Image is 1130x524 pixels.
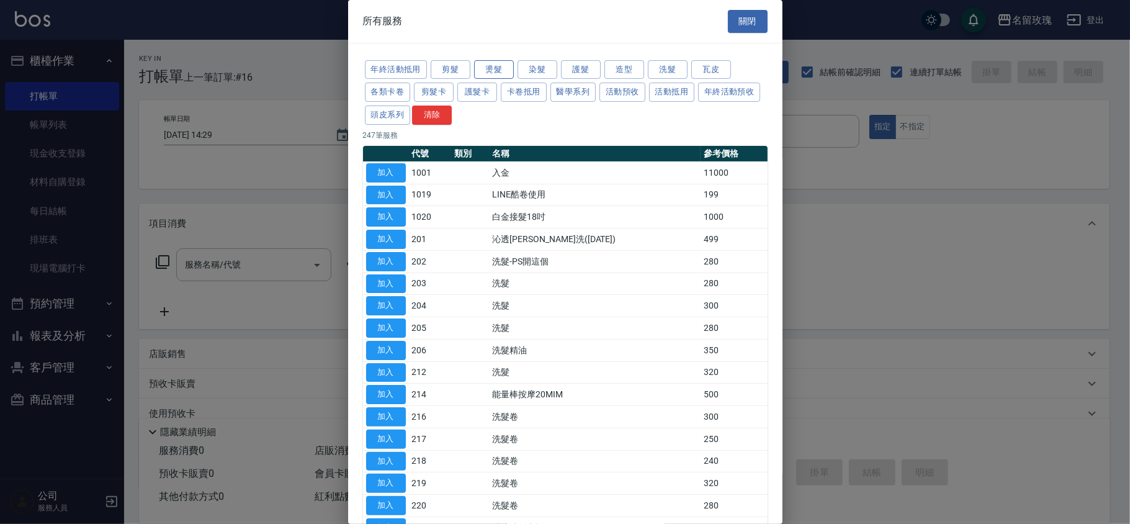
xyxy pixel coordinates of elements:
[451,146,490,162] th: 類別
[409,495,451,517] td: 220
[701,250,767,273] td: 280
[701,273,767,295] td: 280
[409,295,451,317] td: 204
[490,495,701,517] td: 洗髮卷
[409,450,451,472] td: 218
[366,452,406,471] button: 加入
[409,361,451,384] td: 212
[366,274,406,294] button: 加入
[490,472,701,495] td: 洗髮卷
[366,163,406,183] button: 加入
[490,295,701,317] td: 洗髮
[365,83,411,102] button: 各類卡卷
[409,146,451,162] th: 代號
[701,184,767,206] td: 199
[490,184,701,206] td: LINE酷卷使用
[691,60,731,79] button: 瓦皮
[457,83,497,102] button: 護髮卡
[649,83,695,102] button: 活動抵用
[599,83,645,102] button: 活動預收
[366,318,406,338] button: 加入
[409,406,451,428] td: 216
[490,406,701,428] td: 洗髮卷
[701,495,767,517] td: 280
[409,184,451,206] td: 1019
[409,472,451,495] td: 219
[366,496,406,515] button: 加入
[701,361,767,384] td: 320
[409,317,451,340] td: 205
[648,60,688,79] button: 洗髮
[409,228,451,251] td: 201
[701,384,767,406] td: 500
[728,10,768,33] button: 關閉
[409,206,451,228] td: 1020
[701,146,767,162] th: 參考價格
[701,295,767,317] td: 300
[409,161,451,184] td: 1001
[550,83,596,102] button: 醫學系列
[701,161,767,184] td: 11000
[490,250,701,273] td: 洗髮-PS開這個
[409,428,451,450] td: 217
[490,384,701,406] td: 能量棒按摩20MIM
[366,407,406,427] button: 加入
[366,230,406,249] button: 加入
[365,60,427,79] button: 年終活動抵用
[490,450,701,472] td: 洗髮卷
[366,474,406,493] button: 加入
[701,472,767,495] td: 320
[490,228,701,251] td: 沁透[PERSON_NAME]洗([DATE])
[409,250,451,273] td: 202
[701,406,767,428] td: 300
[409,273,451,295] td: 203
[366,207,406,227] button: 加入
[365,106,411,125] button: 頭皮系列
[490,273,701,295] td: 洗髮
[366,363,406,382] button: 加入
[490,146,701,162] th: 名稱
[366,252,406,271] button: 加入
[366,186,406,205] button: 加入
[490,428,701,450] td: 洗髮卷
[366,296,406,315] button: 加入
[698,83,760,102] button: 年終活動預收
[366,341,406,360] button: 加入
[701,450,767,472] td: 240
[366,385,406,404] button: 加入
[414,83,454,102] button: 剪髮卡
[366,430,406,449] button: 加入
[518,60,557,79] button: 染髮
[701,228,767,251] td: 499
[431,60,470,79] button: 剪髮
[490,339,701,361] td: 洗髮精油
[701,428,767,450] td: 250
[490,206,701,228] td: 白金接髮18吋
[701,206,767,228] td: 1000
[490,161,701,184] td: 入金
[412,106,452,125] button: 清除
[363,15,403,27] span: 所有服務
[561,60,601,79] button: 護髮
[604,60,644,79] button: 造型
[701,317,767,340] td: 280
[501,83,547,102] button: 卡卷抵用
[474,60,514,79] button: 燙髮
[409,384,451,406] td: 214
[363,130,768,141] p: 247 筆服務
[409,339,451,361] td: 206
[490,361,701,384] td: 洗髮
[490,317,701,340] td: 洗髮
[701,339,767,361] td: 350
